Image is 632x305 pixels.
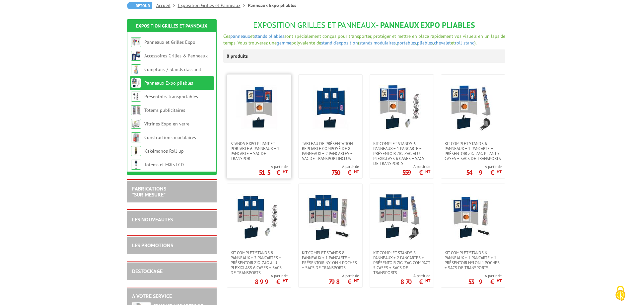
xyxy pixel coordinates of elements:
span: Kit complet stands 6 panneaux + 1 pancarte + 1 présentoir nylon 4 poches + sacs de transports [445,250,502,270]
img: Stands expo pliant et portable 6 panneaux + 1 pancarte + sac de transport [236,85,282,131]
h1: - Panneaux Expo pliables [223,21,505,30]
a: gamme [277,40,291,46]
span: Ces et [223,33,254,39]
sup: HT [354,278,359,283]
span: TABLEAU DE PRÉSENTATION REPLIABLE COMPOSÉ DE 8 panneaux + 2 pancartes + sac de transport inclus [302,141,359,161]
img: Kit complet stands 8 panneaux + 2 pancartes + présentoir zig-zag alu-plexiglass 6 cases + sacs de... [236,194,282,240]
span: A partir de [331,164,359,169]
a: Comptoirs / Stands d'accueil [144,66,201,72]
a: Kit complet stands 6 panneaux + 1 pancarte + présentoir zig-zag pliant 5 cases + sacs de transports [441,141,505,161]
span: Exposition Grilles et Panneaux [253,20,376,30]
img: Comptoirs / Stands d'accueil [131,64,141,74]
a: Constructions modulaires [144,134,196,140]
a: Accessoires Grilles & Panneaux [144,53,208,59]
li: Panneaux Expo pliables [248,2,296,9]
img: Panneaux et Grilles Expo [131,37,141,47]
span: A partir de [466,164,502,169]
span: A partir de [468,273,502,278]
img: Panneaux Expo pliables [131,78,141,88]
a: Exposition Grilles et Panneaux [178,2,248,8]
span: Kit complet stands 8 panneaux + 2 pancartes + présentoir zig-zag alu-plexiglass 6 cases + sacs de... [231,250,288,275]
a: Retour [127,2,152,9]
a: TABLEAU DE PRÉSENTATION REPLIABLE COMPOSÉ DE 8 panneaux + 2 pancartes + sac de transport inclus [299,141,362,161]
a: Totems et Mâts LCD [144,162,184,168]
a: panneaux [230,33,250,39]
a: Kit complet stands 8 panneaux + 2 pancartes + présentoir zig-zag compact 5 cases + sacs de transp... [370,250,434,275]
a: LES PROMOTIONS [132,242,173,249]
span: A partir de [328,273,359,278]
a: Panneaux et Grilles Expo [144,39,195,45]
sup: HT [497,278,502,283]
span: A partir de [259,164,288,169]
img: Totems et Mâts LCD [131,160,141,170]
a: Kit complet stands 8 panneaux + 2 pancartes + présentoir zig-zag alu-plexiglass 6 cases + sacs de... [227,250,291,275]
a: Présentoirs transportables [144,94,198,100]
span: Kit complet stands 6 panneaux + 1 pancarte + présentoir zig-zag alu-plexiglass 6 cases + sacs de ... [373,141,430,166]
a: Exposition Grilles et Panneaux [136,23,207,29]
sup: HT [283,278,288,283]
a: LES NOUVEAUTÉS [132,216,173,223]
p: 8 produits [227,49,251,63]
span: Kit complet stands 8 panneaux + 1 pancarte + présentoir nylon 4 poches + sacs de transports [302,250,359,270]
button: Cookies (fenêtre modale) [609,282,632,305]
img: Kit complet stands 6 panneaux + 1 pancarte + 1 présentoir nylon 4 poches + sacs de transports [450,194,496,240]
sup: HT [283,169,288,174]
a: DESTOCKAGE [132,268,163,274]
img: Vitrines Expo en verre [131,119,141,129]
img: Accessoires Grilles & Panneaux [131,51,141,61]
span: Kit complet stands 6 panneaux + 1 pancarte + présentoir zig-zag pliant 5 cases + sacs de transports [445,141,502,161]
a: Totems publicitaires [144,107,185,113]
p: 559 € [402,171,430,175]
a: Stands expo pliant et portable 6 panneaux + 1 pancarte + sac de transport [227,141,291,161]
img: Présentoirs transportables [131,92,141,102]
h2: A votre service [132,293,212,299]
sup: HT [354,169,359,174]
p: 549 € [466,171,502,175]
sup: HT [497,169,502,174]
a: Panneaux Expo pliables [144,80,193,86]
a: stands [254,33,267,39]
span: ( , , , et ). [358,40,477,46]
span: Kit complet stands 8 panneaux + 2 pancartes + présentoir zig-zag compact 5 cases + sacs de transp... [373,250,430,275]
img: TABLEAU DE PRÉSENTATION REPLIABLE COMPOSÉ DE 8 panneaux + 2 pancartes + sac de transport inclus [307,85,354,131]
p: 870 € [400,280,430,284]
p: 798 € [328,280,359,284]
a: chevalet [434,40,451,46]
sup: HT [425,169,430,174]
p: 515 € [259,171,288,175]
a: Kit complet stands 6 panneaux + 1 pancarte + 1 présentoir nylon 4 poches + sacs de transports [441,250,505,270]
img: Kit complet stands 8 panneaux + 2 pancartes + présentoir zig-zag compact 5 cases + sacs de transp... [379,194,425,240]
p: 750 € [331,171,359,175]
p: 539 € [468,280,502,284]
img: Totems publicitaires [131,105,141,115]
a: pliables [417,40,433,46]
img: Kit complet stands 6 panneaux + 1 pancarte + présentoir zig-zag pliant 5 cases + sacs de transports [450,85,496,131]
a: Accueil [156,2,178,8]
span: A partir de [400,273,430,278]
img: Constructions modulaires [131,132,141,142]
a: Kit complet stands 6 panneaux + 1 pancarte + présentoir zig-zag alu-plexiglass 6 cases + sacs de ... [370,141,434,166]
p: 899 € [255,280,288,284]
img: Kit complet stands 6 panneaux + 1 pancarte + présentoir zig-zag alu-plexiglass 6 cases + sacs de ... [379,85,425,131]
img: Cookies (fenêtre modale) [612,285,629,302]
a: pliables [268,33,284,39]
a: stands modulaires [359,40,396,46]
a: Kit complet stands 8 panneaux + 1 pancarte + présentoir nylon 4 poches + sacs de transports [299,250,362,270]
a: FABRICATIONS"Sur Mesure" [132,185,166,198]
a: roll-stand [455,40,474,46]
a: stand d’exposition [321,40,358,46]
a: Vitrines Expo en verre [144,121,189,127]
img: Kit complet stands 8 panneaux + 1 pancarte + présentoir nylon 4 poches + sacs de transports [307,194,354,240]
span: A partir de [402,164,430,169]
span: Stands expo pliant et portable 6 panneaux + 1 pancarte + sac de transport [231,141,288,161]
a: Kakémonos Roll-up [144,148,184,154]
img: Kakémonos Roll-up [131,146,141,156]
a: portables [397,40,416,46]
span: sont spécialement conçus pour transporter, protéger et mettre en place rapidement vos visuels en ... [223,33,505,46]
span: A partir de [255,273,288,278]
sup: HT [425,278,430,283]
